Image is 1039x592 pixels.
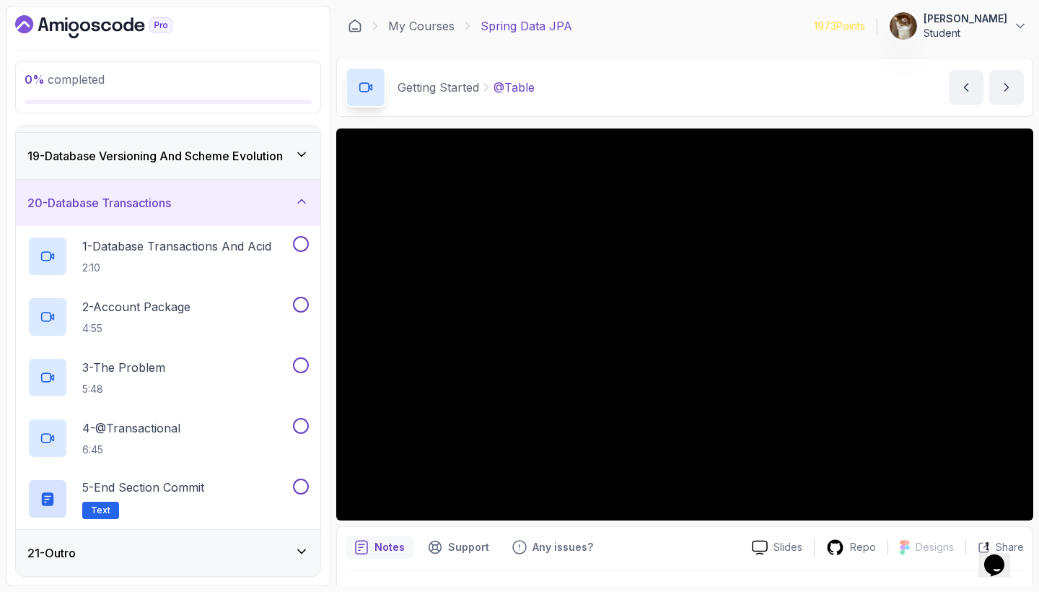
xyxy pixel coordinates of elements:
button: Feedback button [504,536,602,559]
button: Support button [419,536,498,559]
button: user profile image[PERSON_NAME]Student [889,12,1027,40]
p: @Table [494,79,535,96]
p: Student [924,26,1007,40]
a: Dashboard [15,15,206,38]
span: Text [91,505,110,516]
p: Slides [773,540,802,554]
a: Repo [815,539,887,557]
a: Slides [740,540,814,555]
p: 4 - @Transactional [82,419,180,437]
a: My Courses [388,17,455,35]
button: previous content [949,70,983,105]
p: 5:48 [82,382,165,396]
p: Designs [916,540,954,554]
p: [PERSON_NAME] [924,12,1007,26]
iframe: chat widget [978,534,1025,578]
button: 1-Database Transactions And Acid2:10 [27,236,309,277]
button: notes button [346,536,413,559]
h3: 19 - Database Versioning And Scheme Evolution [27,147,283,165]
a: Dashboard [348,19,362,33]
img: user profile image [890,12,917,40]
iframe: 6 - @Table [336,129,1033,521]
p: Spring Data JPA [481,17,572,35]
p: 1973 Points [814,19,865,33]
button: 21-Outro [16,530,320,576]
button: 5-End Section CommitText [27,479,309,519]
p: Any issues? [532,540,593,554]
p: 4:55 [82,321,190,336]
p: 2 - Account Package [82,298,190,315]
span: completed [25,72,105,87]
h3: 20 - Database Transactions [27,194,171,212]
button: 19-Database Versioning And Scheme Evolution [16,133,320,179]
p: Notes [374,540,405,554]
button: next content [989,70,1024,105]
p: Getting Started [398,79,479,96]
p: 6:45 [82,443,180,457]
button: 2-Account Package4:55 [27,297,309,337]
p: Support [448,540,489,554]
p: 3 - The Problem [82,359,165,376]
span: 0 % [25,72,45,87]
p: 1 - Database Transactions And Acid [82,238,271,255]
p: 2:10 [82,261,271,275]
p: 5 - End Section Commit [82,479,204,496]
button: 20-Database Transactions [16,180,320,226]
h3: 21 - Outro [27,544,76,562]
p: Repo [850,540,876,554]
button: 4-@Transactional6:45 [27,418,309,458]
button: Share [965,540,1024,554]
button: 3-The Problem5:48 [27,357,309,398]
